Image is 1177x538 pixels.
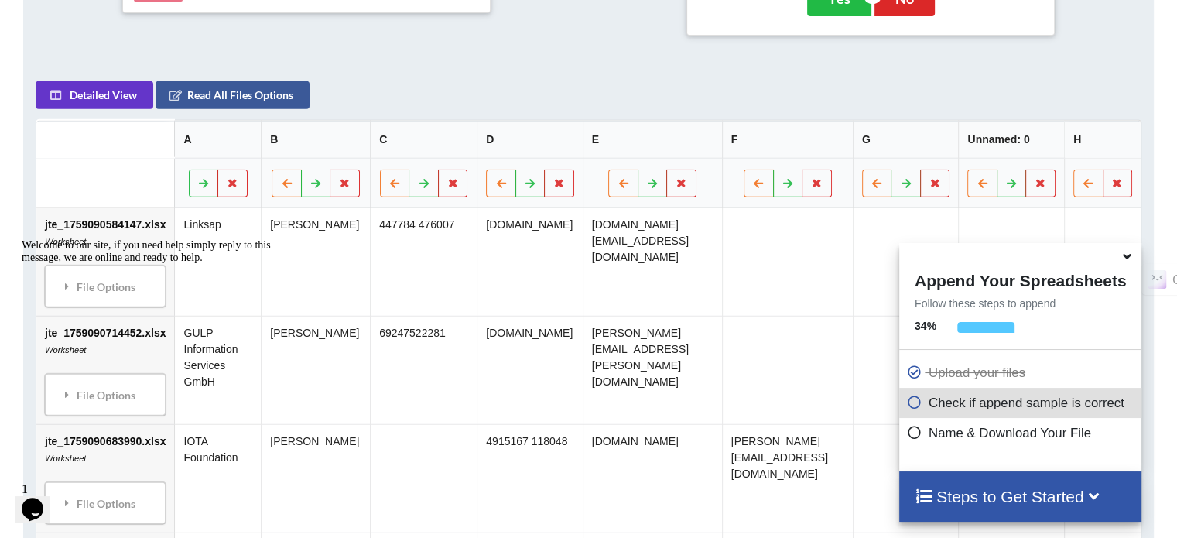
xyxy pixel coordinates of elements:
[15,476,65,523] iframe: chat widget
[583,424,722,533] td: [DOMAIN_NAME]
[907,393,1138,413] p: Check if append sample is correct
[261,316,370,424] td: [PERSON_NAME]
[261,208,370,316] td: [PERSON_NAME]
[174,424,261,533] td: IOTA Foundation
[6,6,255,30] span: Welcome to our site, if you need help simply reply to this message, we are online and ready to help.
[6,6,285,31] div: Welcome to our site, if you need help simply reply to this message, we are online and ready to help.
[583,316,722,424] td: [PERSON_NAME][EMAIL_ADDRESS][PERSON_NAME][DOMAIN_NAME]
[370,208,477,316] td: 447784 476007
[899,296,1141,311] p: Follow these steps to append
[722,424,853,533] td: [PERSON_NAME][EMAIL_ADDRESS][DOMAIN_NAME]
[907,363,1138,382] p: Upload your files
[370,121,477,159] th: C
[722,121,853,159] th: F
[899,267,1141,290] h4: Append Your Spreadsheets
[174,208,261,316] td: Linksap
[156,81,310,109] button: Read All Files Options
[174,121,261,159] th: A
[915,487,1126,506] h4: Steps to Get Started
[477,121,583,159] th: D
[261,121,370,159] th: B
[583,208,722,316] td: [DOMAIN_NAME][EMAIL_ADDRESS][DOMAIN_NAME]
[36,424,174,533] td: jte_1759090683990.xlsx
[915,320,936,332] b: 34 %
[477,424,583,533] td: 4915167 118048
[261,424,370,533] td: [PERSON_NAME]
[50,487,161,519] div: File Options
[477,208,583,316] td: [DOMAIN_NAME]
[583,121,722,159] th: E
[370,316,477,424] td: 69247522281
[907,423,1138,443] p: Name & Download Your File
[15,233,294,468] iframe: chat widget
[958,121,1064,159] th: Unnamed: 0
[36,81,153,109] button: Detailed View
[36,208,174,316] td: jte_1759090584147.xlsx
[477,316,583,424] td: [DOMAIN_NAME]
[1064,121,1141,159] th: H
[853,121,959,159] th: G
